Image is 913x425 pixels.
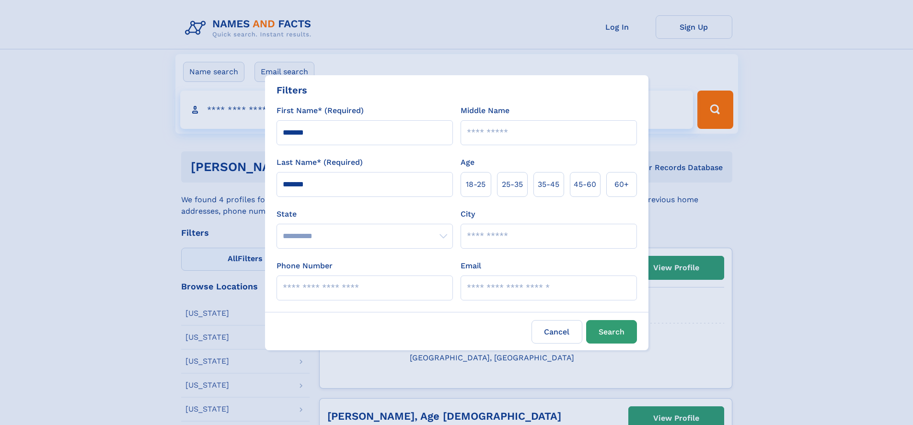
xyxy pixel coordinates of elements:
[461,157,474,168] label: Age
[614,179,629,190] span: 60+
[538,179,559,190] span: 35‑45
[586,320,637,344] button: Search
[277,260,333,272] label: Phone Number
[532,320,582,344] label: Cancel
[277,157,363,168] label: Last Name* (Required)
[461,105,509,116] label: Middle Name
[502,179,523,190] span: 25‑35
[574,179,596,190] span: 45‑60
[277,83,307,97] div: Filters
[461,260,481,272] label: Email
[277,105,364,116] label: First Name* (Required)
[466,179,485,190] span: 18‑25
[277,208,453,220] label: State
[461,208,475,220] label: City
